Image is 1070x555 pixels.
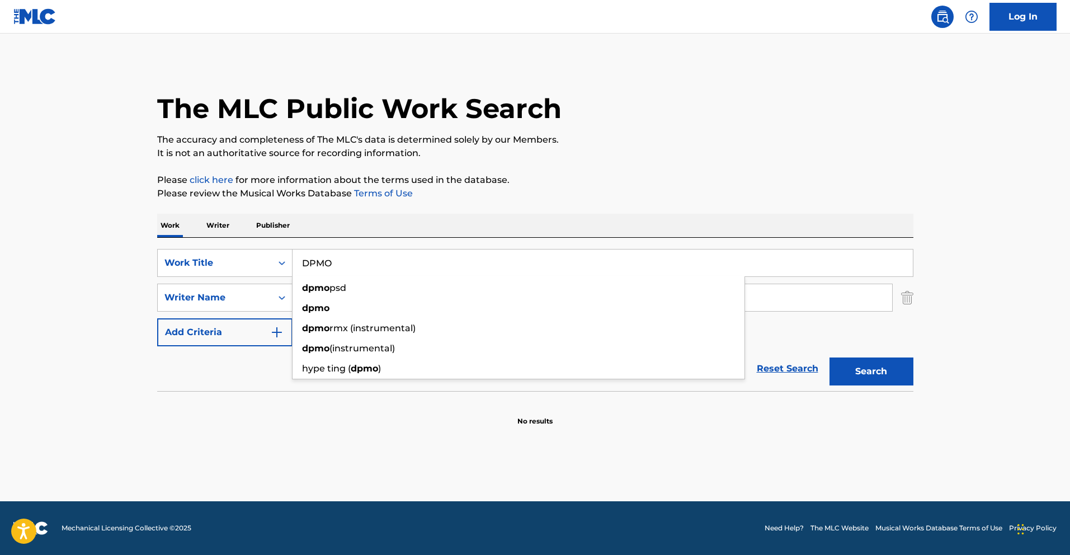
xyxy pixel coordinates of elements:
[302,323,329,333] strong: dpmo
[989,3,1057,31] a: Log In
[936,10,949,23] img: search
[965,10,978,23] img: help
[190,175,233,185] a: click here
[253,214,293,237] p: Publisher
[62,523,191,533] span: Mechanical Licensing Collective © 2025
[157,249,913,391] form: Search Form
[378,363,381,374] span: )
[875,523,1002,533] a: Musical Works Database Terms of Use
[329,323,416,333] span: rmx (instrumental)
[164,256,265,270] div: Work Title
[157,173,913,187] p: Please for more information about the terms used in the database.
[329,283,346,293] span: psd
[203,214,233,237] p: Writer
[157,187,913,200] p: Please review the Musical Works Database
[751,356,824,381] a: Reset Search
[164,291,265,304] div: Writer Name
[901,284,913,312] img: Delete Criterion
[13,521,48,535] img: logo
[302,303,329,313] strong: dpmo
[157,147,913,160] p: It is not an authoritative source for recording information.
[810,523,869,533] a: The MLC Website
[765,523,804,533] a: Need Help?
[1014,501,1070,555] iframe: Chat Widget
[352,188,413,199] a: Terms of Use
[157,92,562,125] h1: The MLC Public Work Search
[517,403,553,426] p: No results
[302,343,329,354] strong: dpmo
[157,133,913,147] p: The accuracy and completeness of The MLC's data is determined solely by our Members.
[351,363,378,374] strong: dpmo
[931,6,954,28] a: Public Search
[329,343,395,354] span: (instrumental)
[157,318,293,346] button: Add Criteria
[1009,523,1057,533] a: Privacy Policy
[13,8,56,25] img: MLC Logo
[270,326,284,339] img: 9d2ae6d4665cec9f34b9.svg
[157,214,183,237] p: Work
[829,358,913,385] button: Search
[302,283,329,293] strong: dpmo
[1017,512,1024,546] div: Drag
[960,6,983,28] div: Help
[302,363,351,374] span: hype ting (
